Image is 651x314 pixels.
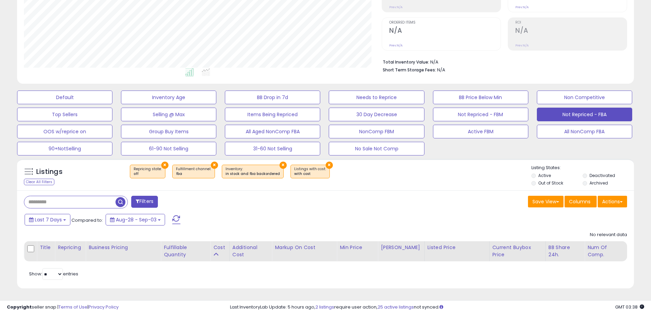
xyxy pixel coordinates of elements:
[515,5,529,9] small: Prev: N/A
[89,244,158,251] div: Business Pricing
[226,166,280,177] span: Inventory :
[589,173,615,178] label: Deactivated
[294,172,326,176] div: with cost
[164,244,207,258] div: Fulfillable Quantity
[515,27,627,36] h2: N/A
[492,244,543,258] div: Current Buybox Price
[381,244,421,251] div: [PERSON_NAME]
[17,142,112,155] button: 90+NotSelling
[7,304,119,311] div: seller snap | |
[615,304,644,310] span: 2025-09-11 03:38 GMT
[280,162,287,169] button: ×
[587,244,624,258] div: Num of Comp.
[176,172,211,176] div: fba
[225,91,320,104] button: BB Drop in 7d
[433,91,528,104] button: BB Price Below Min
[378,304,414,310] a: 25 active listings
[389,21,501,25] span: Ordered Items
[329,108,424,121] button: 30 Day Decrease
[329,142,424,155] button: No Sale Not Comp
[36,167,63,177] h5: Listings
[40,244,52,251] div: Title
[383,59,429,65] b: Total Inventory Value:
[389,5,403,9] small: Prev: N/A
[25,214,70,226] button: Last 7 Days
[17,108,112,121] button: Top Sellers
[538,180,563,186] label: Out of Stock
[565,196,597,207] button: Columns
[383,57,622,66] li: N/A
[428,244,487,251] div: Listed Price
[230,304,644,311] div: Last InventoryLab Update: 5 hours ago, require user action, not synced.
[590,232,627,238] div: No relevant data
[17,125,112,138] button: OOS w/reprice on
[161,162,168,169] button: ×
[537,108,632,121] button: Not Repriced - FBA
[225,142,320,155] button: 31-60 Not Selling
[121,91,216,104] button: Inventory Age
[537,91,632,104] button: Non Competitive
[211,162,218,169] button: ×
[437,67,445,73] span: N/A
[515,21,627,25] span: ROI
[340,244,375,251] div: Min Price
[226,172,280,176] div: in stock and fba backordered
[213,244,227,251] div: Cost
[433,125,528,138] button: Active FBM
[24,179,54,185] div: Clear All Filters
[329,125,424,138] button: NonComp FBM
[515,43,529,47] small: Prev: N/A
[329,91,424,104] button: Needs to Reprice
[121,108,216,121] button: Selling @ Max
[589,180,608,186] label: Archived
[275,244,334,251] div: Markup on Cost
[134,172,162,176] div: off
[232,244,269,258] div: Additional Cost
[134,166,162,177] span: Repricing state :
[389,43,403,47] small: Prev: N/A
[29,271,78,277] span: Show: entries
[225,108,320,121] button: Items Being Repriced
[548,244,582,258] div: BB Share 24h.
[121,142,216,155] button: 61-90 Not Selling
[225,125,320,138] button: All Aged NonComp FBA
[569,198,591,205] span: Columns
[538,173,551,178] label: Active
[17,91,112,104] button: Default
[89,304,119,310] a: Privacy Policy
[272,241,337,261] th: The percentage added to the cost of goods (COGS) that forms the calculator for Min & Max prices.
[121,125,216,138] button: Group Buy Items
[315,304,334,310] a: 2 listings
[598,196,627,207] button: Actions
[176,166,211,177] span: Fulfillment channel :
[294,166,326,177] span: Listings with cost :
[433,108,528,121] button: Not Repriced - FBM
[383,67,436,73] b: Short Term Storage Fees:
[116,216,157,223] span: Aug-28 - Sep-03
[326,162,333,169] button: ×
[71,217,103,223] span: Compared to:
[537,125,632,138] button: All NonComp FBA
[58,304,87,310] a: Terms of Use
[106,214,165,226] button: Aug-28 - Sep-03
[531,165,634,171] p: Listing States:
[389,27,501,36] h2: N/A
[58,244,83,251] div: Repricing
[7,304,32,310] strong: Copyright
[528,196,564,207] button: Save View
[35,216,62,223] span: Last 7 Days
[131,196,158,208] button: Filters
